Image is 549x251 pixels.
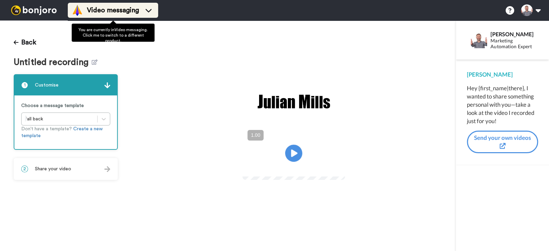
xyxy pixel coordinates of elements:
[104,166,110,172] img: arrow.svg
[21,125,110,139] p: Don’t have a template?
[467,70,538,79] div: [PERSON_NAME]
[256,90,331,113] img: f8494b91-53e0-4db8-ac0e-ddbef9ae8874
[8,5,60,15] img: bj-logo-header-white.svg
[14,158,118,180] div: 2Share your video
[78,28,148,43] span: You are currently in Video messaging . Click me to switch to a different product.
[490,38,538,50] div: Marketing Automation Expert
[87,5,139,15] span: Video messaging
[21,102,110,109] p: Choose a message template
[21,82,28,89] span: 1
[35,82,59,89] span: Customise
[467,131,538,154] button: Send your own videos
[35,166,71,172] span: Share your video
[72,5,83,16] img: vm-color.svg
[21,127,103,138] a: Create a new template
[490,31,538,37] div: [PERSON_NAME]
[14,57,92,67] span: Untitled recording
[104,82,110,88] img: arrow.svg
[332,163,339,170] img: Full screen
[14,34,36,51] button: Back
[471,32,487,48] img: Profile Image
[21,166,28,172] span: 2
[467,84,538,125] div: Hey {first_name|there}, I wanted to share something personal with you—take a look at the video I ...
